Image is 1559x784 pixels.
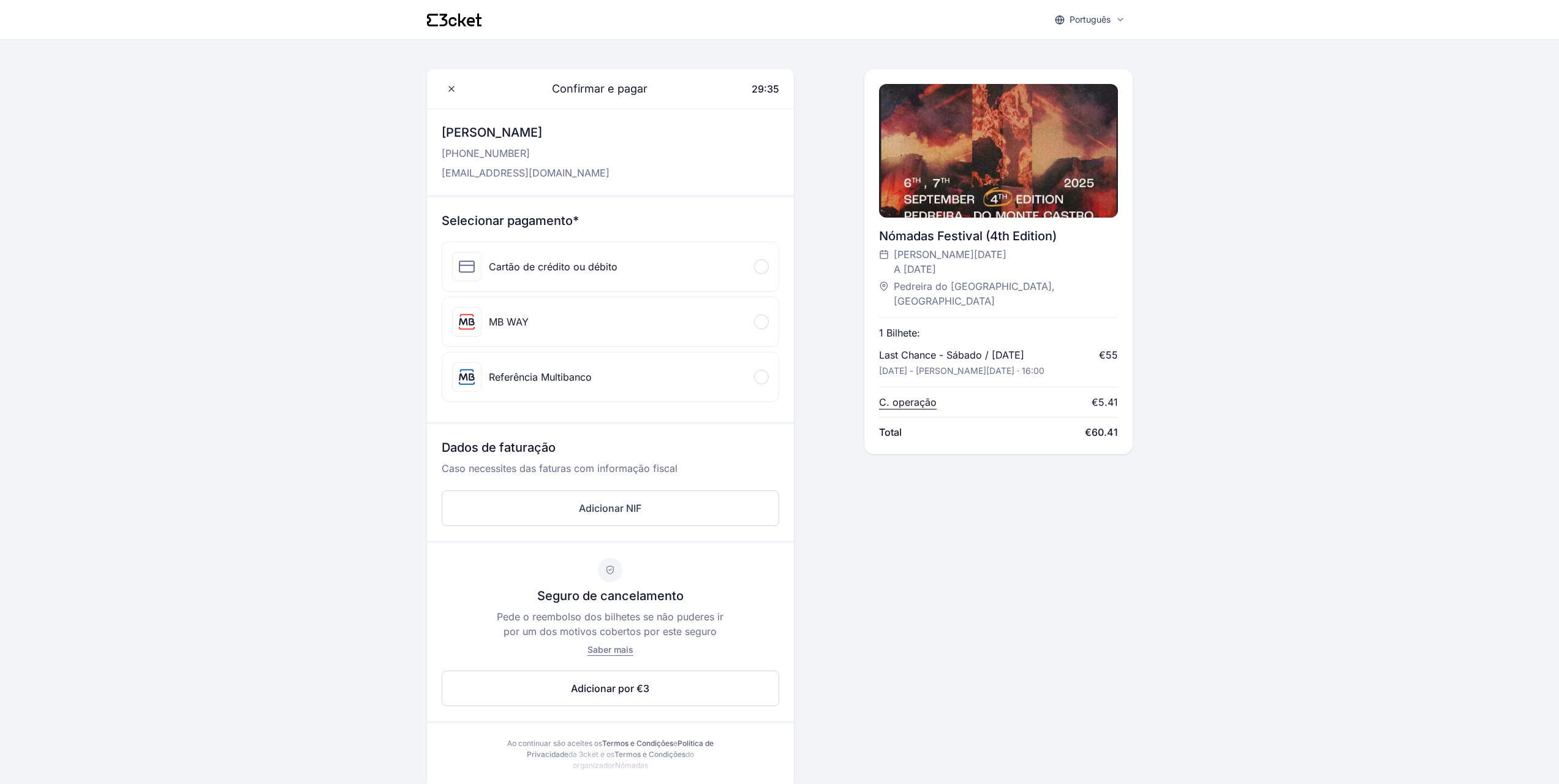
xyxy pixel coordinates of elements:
[879,227,1118,245] div: Nómadas Festival (4th Edition)
[489,370,592,384] div: Referência Multibanco
[489,314,529,329] div: MB WAY
[879,425,902,440] span: Total
[1085,425,1118,440] span: €60.41
[752,83,779,95] span: 29:35
[615,761,648,770] span: Nómadas
[496,738,725,771] div: Ao continuar são aceites os e da 3cket e os do organizador
[442,461,779,485] p: Caso necessites das faturas com informação fiscal
[614,750,685,759] a: Termos e Condições
[1092,395,1118,409] div: €5.41
[442,146,610,161] p: [PHONE_NUMBER]
[571,681,649,696] span: Adicionar por €3
[537,80,647,97] span: Confirmar e pagar
[879,348,1024,362] p: Last Chance - Sábado / [DATE]
[879,395,937,409] p: C. operação
[1099,348,1118,362] div: €55
[442,671,779,706] button: Adicionar por €3
[602,739,673,748] a: Termos e Condições
[879,365,1044,377] p: [DATE] - [PERSON_NAME][DATE] · 16:00
[442,490,779,526] button: Adicionar NIF
[442,212,779,229] h3: Selecionar pagamento*
[442,166,610,180] p: [EMAIL_ADDRESS][DOMAIN_NAME]
[442,439,779,461] h3: Dados de faturação
[894,279,1106,308] span: Pedreira do [GEOGRAPHIC_DATA], [GEOGRAPHIC_DATA]
[489,259,617,274] div: Cartão de crédito ou débito
[493,609,728,639] p: Pede o reembolso dos bilhetes se não puderes ir por um dos motivos cobertos por este seguro
[1070,13,1111,26] p: Português
[442,124,610,141] h3: [PERSON_NAME]
[537,587,684,604] p: Seguro de cancelamento
[894,247,1006,276] span: [PERSON_NAME][DATE] A [DATE]
[879,325,920,340] p: 1 Bilhete:
[587,644,633,655] span: Saber mais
